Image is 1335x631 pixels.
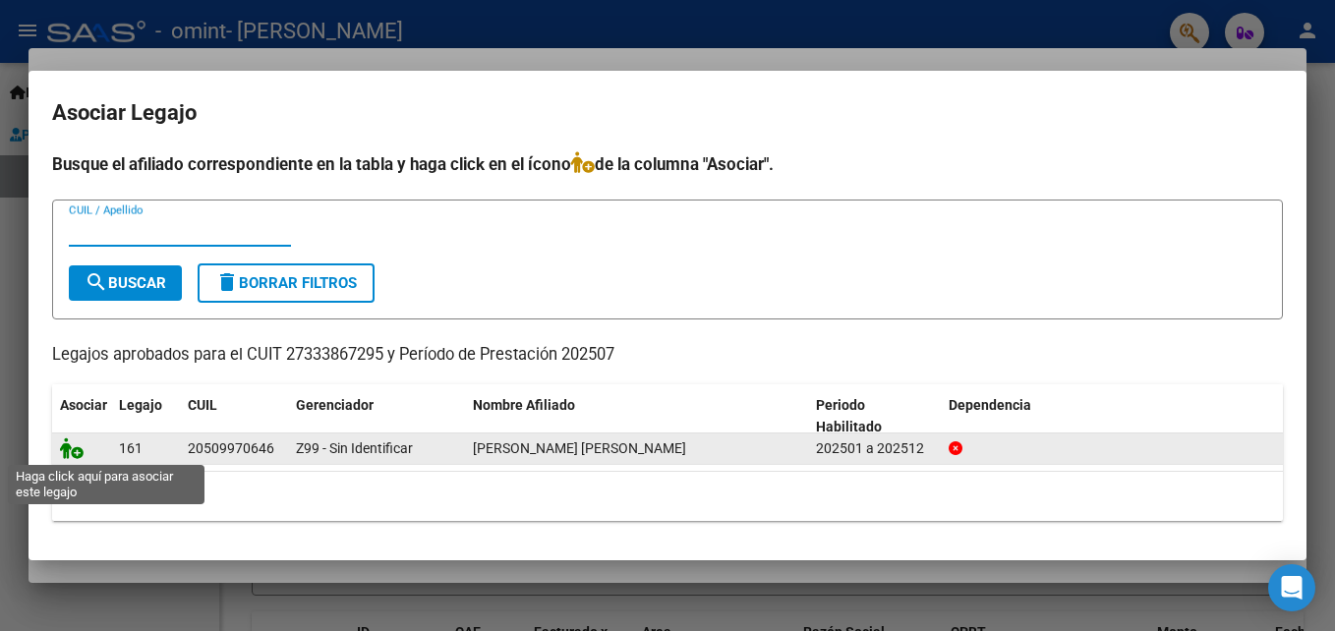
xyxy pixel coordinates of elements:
mat-icon: delete [215,270,239,294]
datatable-header-cell: Dependencia [941,384,1284,449]
span: Nombre Afiliado [473,397,575,413]
span: Asociar [60,397,107,413]
datatable-header-cell: CUIL [180,384,288,449]
h4: Busque el afiliado correspondiente en la tabla y haga click en el ícono de la columna "Asociar". [52,151,1283,177]
datatable-header-cell: Legajo [111,384,180,449]
span: Gerenciador [296,397,374,413]
datatable-header-cell: Periodo Habilitado [808,384,941,449]
span: Buscar [85,274,166,292]
h2: Asociar Legajo [52,94,1283,132]
span: Legajo [119,397,162,413]
datatable-header-cell: Gerenciador [288,384,465,449]
span: Borrar Filtros [215,274,357,292]
div: 20509970646 [188,437,274,460]
span: CUIL [188,397,217,413]
span: 161 [119,440,143,456]
span: Z99 - Sin Identificar [296,440,413,456]
div: 202501 a 202512 [816,437,933,460]
span: TRIVIÑO CARANO ANDRES EZEQUIEL [473,440,686,456]
datatable-header-cell: Asociar [52,384,111,449]
button: Borrar Filtros [198,263,375,303]
span: Periodo Habilitado [816,397,882,435]
div: Open Intercom Messenger [1268,564,1315,611]
div: 1 registros [52,472,1283,521]
span: Dependencia [949,397,1031,413]
p: Legajos aprobados para el CUIT 27333867295 y Período de Prestación 202507 [52,343,1283,368]
datatable-header-cell: Nombre Afiliado [465,384,808,449]
button: Buscar [69,265,182,301]
mat-icon: search [85,270,108,294]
